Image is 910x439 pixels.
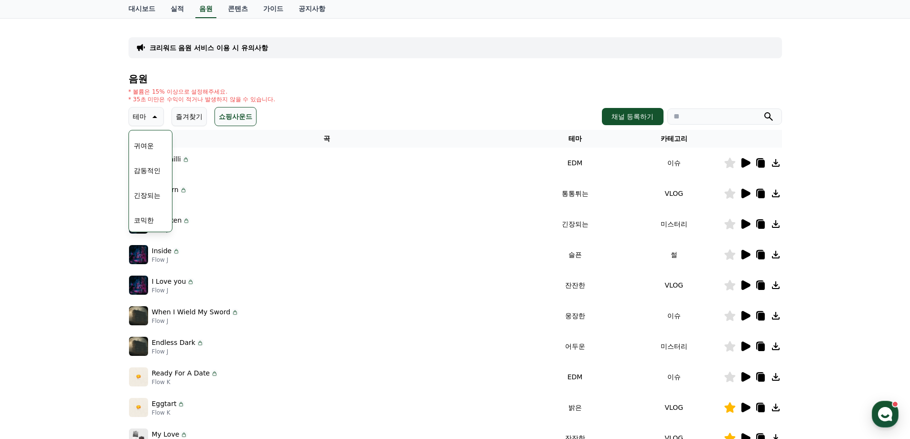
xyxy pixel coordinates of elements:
[152,246,172,256] p: Inside
[602,108,663,125] button: 채널 등록하기
[624,239,723,270] td: 썰
[128,74,782,84] h4: 음원
[152,338,195,348] p: Endless Dark
[525,362,624,392] td: EDM
[624,270,723,300] td: VLOG
[128,96,276,103] p: * 35초 미만은 수익이 적거나 발생하지 않을 수 있습니다.
[525,209,624,239] td: 긴장되는
[128,130,525,148] th: 곡
[624,392,723,423] td: VLOG
[129,306,148,325] img: music
[87,318,99,325] span: 대화
[130,160,164,181] button: 감동적인
[148,317,159,325] span: 설정
[214,107,257,126] button: 쇼핑사운드
[129,276,148,295] img: music
[129,245,148,264] img: music
[624,362,723,392] td: 이슈
[152,368,210,378] p: Ready For A Date
[624,209,723,239] td: 미스터리
[150,43,268,53] a: 크리워드 음원 서비스 이용 시 유의사항
[133,110,146,123] p: 테마
[171,107,207,126] button: 즐겨찾기
[525,239,624,270] td: 슬픈
[123,303,183,327] a: 설정
[3,303,63,327] a: 홈
[152,317,239,325] p: Flow J
[63,303,123,327] a: 대화
[525,130,624,148] th: 테마
[624,300,723,331] td: 이슈
[525,392,624,423] td: 밝은
[129,367,148,386] img: music
[525,148,624,178] td: EDM
[152,409,185,417] p: Flow K
[624,130,723,148] th: 카테고리
[129,398,148,417] img: music
[152,287,195,294] p: Flow J
[128,88,276,96] p: * 볼륨은 15% 이상으로 설정해주세요.
[152,277,186,287] p: I Love you
[128,107,164,126] button: 테마
[525,300,624,331] td: 웅장한
[130,210,158,231] button: 코믹한
[525,331,624,362] td: 어두운
[624,148,723,178] td: 이슈
[129,337,148,356] img: music
[152,378,219,386] p: Flow K
[130,185,164,206] button: 긴장되는
[624,178,723,209] td: VLOG
[525,270,624,300] td: 잔잔한
[152,256,181,264] p: Flow J
[152,399,177,409] p: Eggtart
[152,307,231,317] p: When I Wield My Sword
[130,135,158,156] button: 귀여운
[525,178,624,209] td: 통통튀는
[624,331,723,362] td: 미스터리
[152,348,204,355] p: Flow J
[30,317,36,325] span: 홈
